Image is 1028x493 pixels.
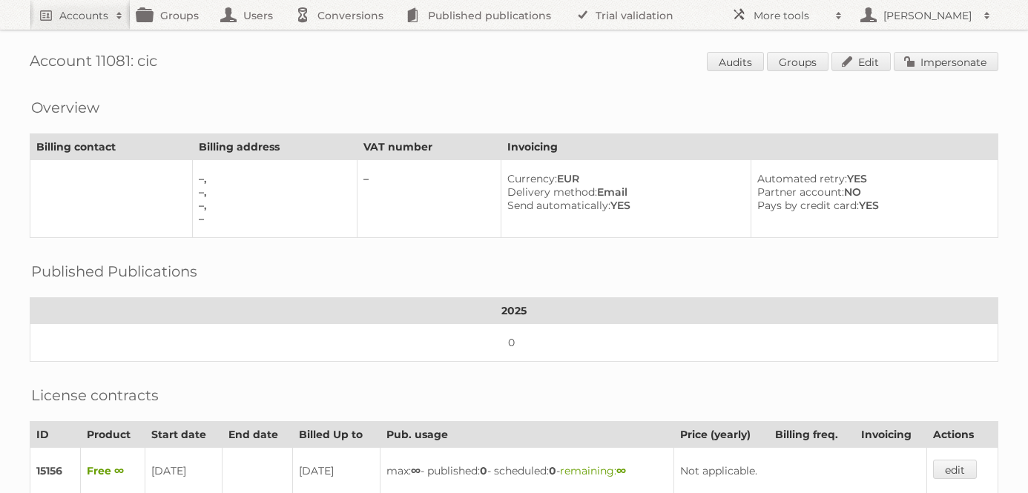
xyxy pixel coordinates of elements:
[674,422,769,448] th: Price (yearly)
[199,212,345,225] div: –
[769,422,855,448] th: Billing freq.
[757,199,859,212] span: Pays by credit card:
[31,384,159,406] h2: License contracts
[81,422,145,448] th: Product
[767,52,828,71] a: Groups
[30,52,998,74] h1: Account 11081: cic
[30,324,998,362] td: 0
[199,172,345,185] div: –,
[507,172,557,185] span: Currency:
[933,460,977,479] a: edit
[480,464,487,477] strong: 0
[507,199,739,212] div: YES
[757,185,986,199] div: NO
[927,422,998,448] th: Actions
[222,422,293,448] th: End date
[30,134,193,160] th: Billing contact
[757,172,986,185] div: YES
[707,52,764,71] a: Audits
[507,185,739,199] div: Email
[757,199,986,212] div: YES
[30,422,81,448] th: ID
[59,8,108,23] h2: Accounts
[507,172,739,185] div: EUR
[549,464,556,477] strong: 0
[560,464,626,477] span: remaining:
[199,185,345,199] div: –,
[357,160,501,238] td: –
[192,134,357,160] th: Billing address
[507,185,597,199] span: Delivery method:
[199,199,345,212] div: –,
[30,298,998,324] th: 2025
[757,185,844,199] span: Partner account:
[380,422,674,448] th: Pub. usage
[411,464,421,477] strong: ∞
[31,260,197,282] h2: Published Publications
[507,199,610,212] span: Send automatically:
[880,8,976,23] h2: [PERSON_NAME]
[357,134,501,160] th: VAT number
[855,422,927,448] th: Invoicing
[145,422,222,448] th: Start date
[293,422,380,448] th: Billed Up to
[754,8,828,23] h2: More tools
[616,464,626,477] strong: ∞
[31,96,99,119] h2: Overview
[757,172,847,185] span: Automated retry:
[894,52,998,71] a: Impersonate
[501,134,998,160] th: Invoicing
[831,52,891,71] a: Edit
